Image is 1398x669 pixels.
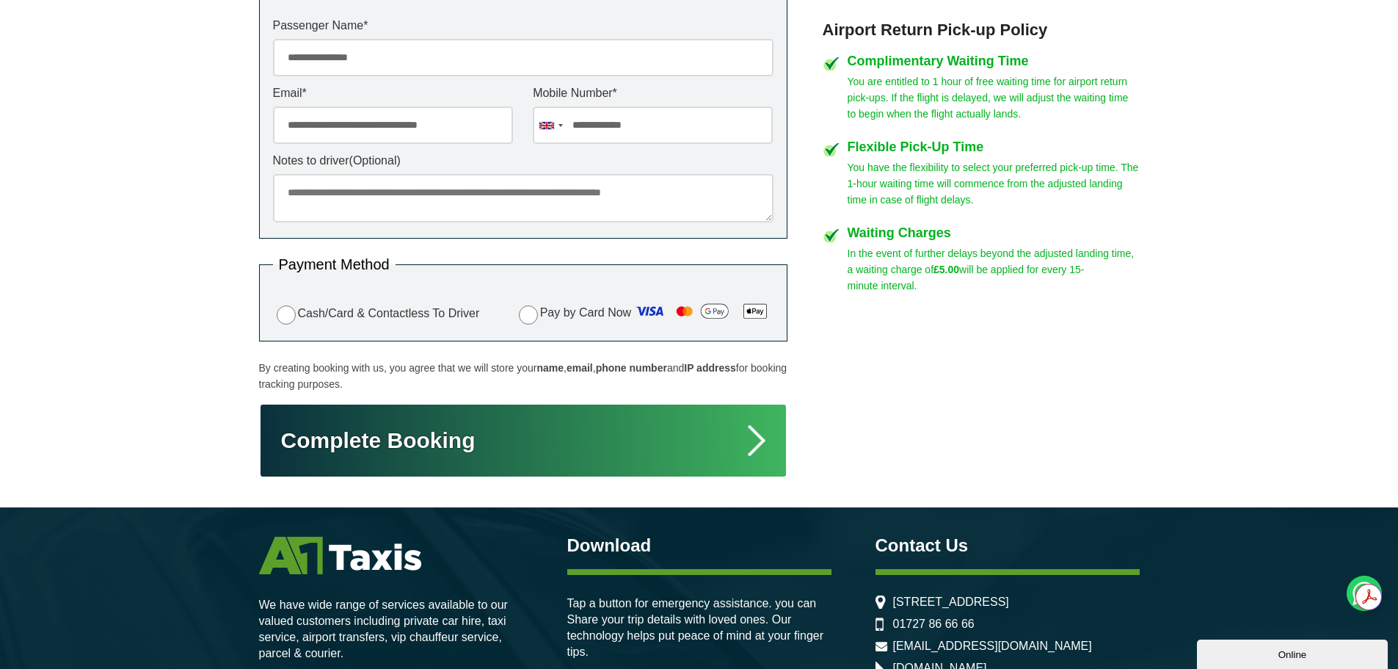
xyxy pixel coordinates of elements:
a: [EMAIL_ADDRESS][DOMAIN_NAME] [893,640,1092,653]
p: You are entitled to 1 hour of free waiting time for airport return pick-ups. If the flight is del... [848,73,1140,122]
img: A1 Taxis St Albans [259,537,421,574]
strong: IP address [684,362,736,374]
p: In the event of further delays beyond the adjusted landing time, a waiting charge of will be appl... [848,245,1140,294]
span: (Optional) [349,154,401,167]
li: [STREET_ADDRESS] [875,596,1140,609]
h3: Download [567,537,831,554]
h4: Flexible Pick-Up Time [848,140,1140,153]
label: Email [273,87,513,99]
input: Pay by Card Now [519,305,538,325]
label: Pay by Card Now [515,300,773,328]
label: Passenger Name [273,20,773,32]
button: Complete Booking [259,403,787,478]
strong: £5.00 [933,264,959,275]
label: Mobile Number [533,87,773,99]
a: 01727 86 66 66 [893,618,975,631]
p: You have the flexibility to select your preferred pick-up time. The 1-hour waiting time will comm... [848,159,1140,208]
strong: name [536,362,564,374]
strong: email [567,362,593,374]
h4: Complimentary Waiting Time [848,54,1140,68]
label: Cash/Card & Contactless To Driver [273,303,480,325]
p: By creating booking with us, you agree that we will store your , , and for booking tracking purpo... [259,360,787,392]
h4: Waiting Charges [848,226,1140,239]
strong: phone number [596,362,667,374]
legend: Payment Method [273,257,396,272]
label: Notes to driver [273,155,773,167]
p: Tap a button for emergency assistance. you can Share your trip details with loved ones. Our techn... [567,596,831,660]
h3: Contact Us [875,537,1140,554]
div: United Kingdom: +44 [534,107,567,143]
p: We have wide range of services available to our valued customers including private car hire, taxi... [259,597,523,662]
h3: Airport Return Pick-up Policy [823,21,1140,40]
input: Cash/Card & Contactless To Driver [277,305,296,325]
iframe: chat widget [1197,637,1391,669]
